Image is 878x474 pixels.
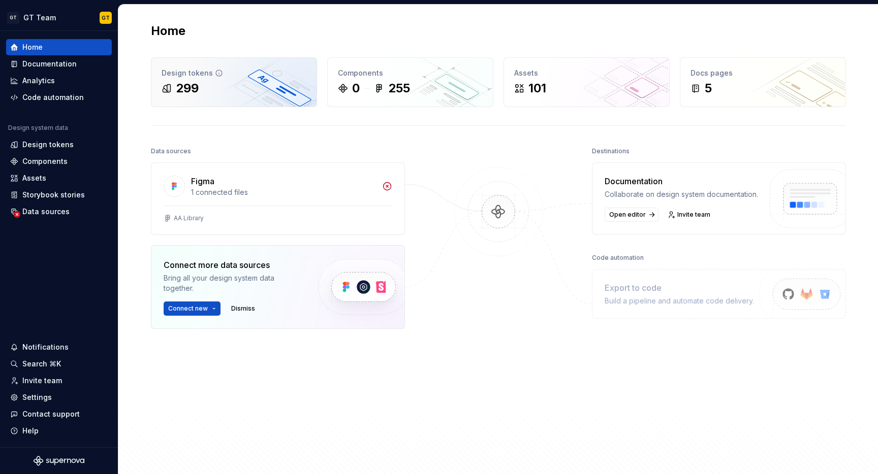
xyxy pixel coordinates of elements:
[6,56,112,72] a: Documentation
[22,342,69,352] div: Notifications
[6,187,112,203] a: Storybook stories
[176,80,199,96] div: 299
[6,339,112,355] button: Notifications
[22,207,70,217] div: Data sources
[164,273,301,293] div: Bring all your design system data together.
[609,211,646,219] span: Open editor
[151,144,191,158] div: Data sources
[6,389,112,405] a: Settings
[528,80,546,96] div: 101
[6,137,112,153] a: Design tokens
[327,57,493,107] a: Components0255
[691,68,835,78] div: Docs pages
[174,214,204,222] div: AA Library
[677,211,710,219] span: Invite team
[665,208,715,222] a: Invite team
[22,92,84,103] div: Code automation
[338,68,483,78] div: Components
[22,359,61,369] div: Search ⌘K
[22,42,43,52] div: Home
[22,190,85,200] div: Storybook stories
[6,39,112,55] a: Home
[22,173,46,183] div: Assets
[22,409,80,419] div: Contact support
[680,57,846,107] a: Docs pages5
[705,80,712,96] div: 5
[191,187,376,197] div: 1 connected files
[22,140,74,150] div: Design tokens
[6,89,112,106] a: Code automation
[7,12,19,24] div: GT
[227,301,260,316] button: Dismiss
[22,76,55,86] div: Analytics
[23,13,56,23] div: GT Team
[8,124,68,132] div: Design system data
[102,14,110,22] div: GT
[6,73,112,89] a: Analytics
[22,156,68,166] div: Components
[6,153,112,170] a: Components
[605,175,758,187] div: Documentation
[164,259,301,271] div: Connect more data sources
[6,423,112,439] button: Help
[168,304,208,313] span: Connect new
[605,208,658,222] a: Open editor
[6,170,112,186] a: Assets
[2,7,116,28] button: GTGT TeamGT
[34,456,84,466] svg: Supernova Logo
[6,204,112,220] a: Data sources
[231,304,255,313] span: Dismiss
[22,376,62,386] div: Invite team
[22,426,39,436] div: Help
[6,406,112,422] button: Contact support
[22,392,52,402] div: Settings
[592,251,644,265] div: Code automation
[514,68,659,78] div: Assets
[151,162,405,235] a: Figma1 connected filesAA Library
[352,80,360,96] div: 0
[162,68,306,78] div: Design tokens
[151,57,317,107] a: Design tokens299
[191,175,214,187] div: Figma
[504,57,670,107] a: Assets101
[6,373,112,389] a: Invite team
[22,59,77,69] div: Documentation
[592,144,630,158] div: Destinations
[151,23,185,39] h2: Home
[605,282,754,294] div: Export to code
[605,189,758,199] div: Collaborate on design system documentation.
[164,301,221,316] button: Connect new
[388,80,410,96] div: 255
[6,356,112,372] button: Search ⌘K
[605,296,754,306] div: Build a pipeline and automate code delivery.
